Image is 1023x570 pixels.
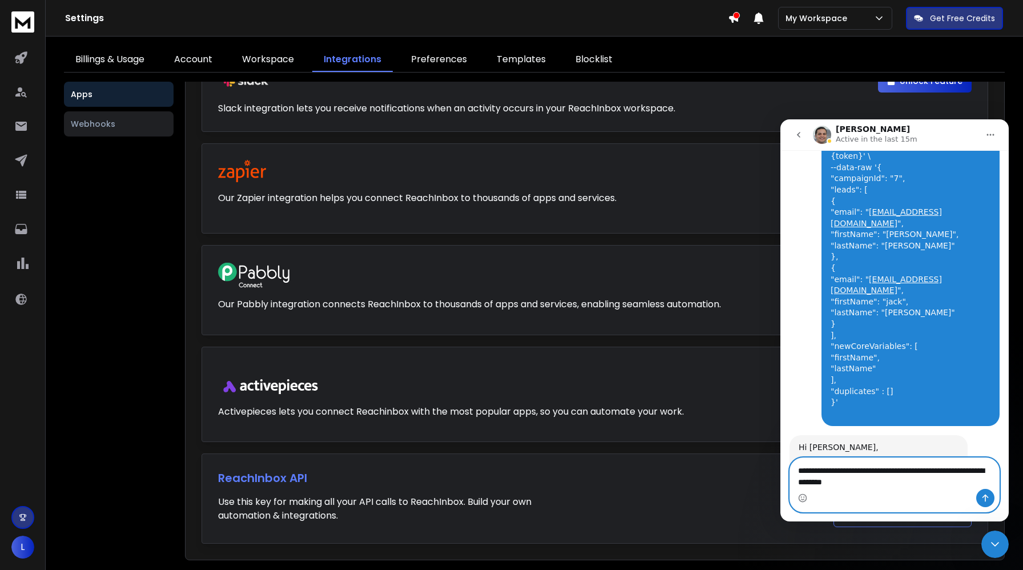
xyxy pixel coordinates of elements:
[163,48,224,72] a: Account
[930,13,995,24] p: Get Free Credits
[786,13,852,24] p: My Workspace
[18,323,178,334] div: Hi [PERSON_NAME],
[64,82,174,107] button: Apps
[485,48,557,72] a: Templates
[780,119,1009,521] iframe: Intercom live chat
[218,102,675,115] p: Slack integration lets you receive notifications when an activity occurs in your ReachInbox works...
[65,11,728,25] h1: Settings
[981,531,1009,558] iframe: Intercom live chat
[218,470,531,486] h1: ReachInbox API
[9,316,219,416] div: Raj says…
[11,536,34,559] button: L
[50,88,162,109] a: [EMAIL_ADDRESS][DOMAIN_NAME]
[400,48,478,72] a: Preferences
[564,48,624,72] a: Blocklist
[18,374,27,383] button: Emoji picker
[218,191,617,205] p: Our Zapier integration helps you connect ReachInbox to thousands of apps and services.
[218,298,721,311] p: Our Pabbly integration connects ReachInbox to thousands of apps and services, enabling seamless a...
[231,48,305,72] a: Workspace
[11,11,34,33] img: logo
[906,7,1003,30] button: Get Free Credits
[64,48,156,72] a: Billings & Usage
[10,339,219,370] textarea: Message…
[9,316,187,391] div: Hi [PERSON_NAME],Got it — I’ll need to check this internally and get back to you with confirmatio...
[50,155,162,176] a: [EMAIL_ADDRESS][DOMAIN_NAME]
[218,405,684,419] p: Activepieces lets you connect Reachinbox with the most popular apps, so you can automate your work.
[312,48,393,72] a: Integrations
[196,370,214,388] button: Send a message…
[64,111,174,137] button: Webhooks
[218,495,531,523] p: Use this key for making all your API calls to ReachInbox. Build your own automation & integrations.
